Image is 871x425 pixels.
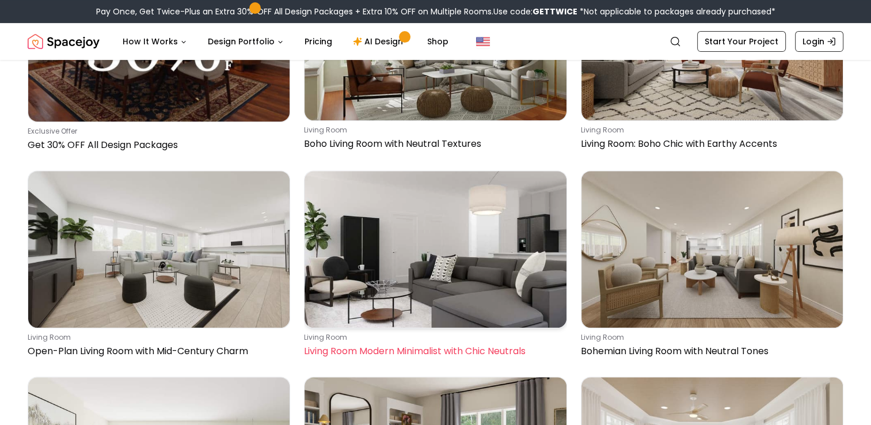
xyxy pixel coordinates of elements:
[344,30,416,53] a: AI Design
[295,30,341,53] a: Pricing
[28,30,100,53] a: Spacejoy
[28,171,290,328] img: Open-Plan Living Room with Mid-Century Charm
[304,126,562,135] p: living room
[304,137,562,151] p: Boho Living Room with Neutral Textures
[28,138,286,152] p: Get 30% OFF All Design Packages
[113,30,458,53] nav: Main
[581,126,839,135] p: living room
[304,344,562,358] p: Living Room Modern Minimalist with Chic Neutrals
[199,30,293,53] button: Design Portfolio
[493,6,577,17] span: Use code:
[113,30,196,53] button: How It Works
[28,170,290,363] a: Open-Plan Living Room with Mid-Century Charmliving roomOpen-Plan Living Room with Mid-Century Charm
[581,344,839,358] p: Bohemian Living Room with Neutral Tones
[28,333,286,342] p: living room
[581,333,839,342] p: living room
[581,171,843,328] img: Bohemian Living Room with Neutral Tones
[795,31,843,52] a: Login
[96,6,775,17] div: Pay Once, Get Twice-Plus an Extra 30% OFF All Design Packages + Extra 10% OFF on Multiple Rooms.
[581,170,843,363] a: Bohemian Living Room with Neutral Tonesliving roomBohemian Living Room with Neutral Tones
[304,333,562,342] p: living room
[577,6,775,17] span: *Not applicable to packages already purchased*
[697,31,786,52] a: Start Your Project
[581,137,839,151] p: Living Room: Boho Chic with Earthy Accents
[418,30,458,53] a: Shop
[305,171,566,328] img: Living Room Modern Minimalist with Chic Neutrals
[476,35,490,48] img: United States
[533,6,577,17] b: GETTWICE
[28,23,843,60] nav: Global
[28,30,100,53] img: Spacejoy Logo
[304,170,566,363] a: Living Room Modern Minimalist with Chic Neutralsliving roomLiving Room Modern Minimalist with Chi...
[28,127,286,136] p: Exclusive Offer
[28,344,286,358] p: Open-Plan Living Room with Mid-Century Charm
